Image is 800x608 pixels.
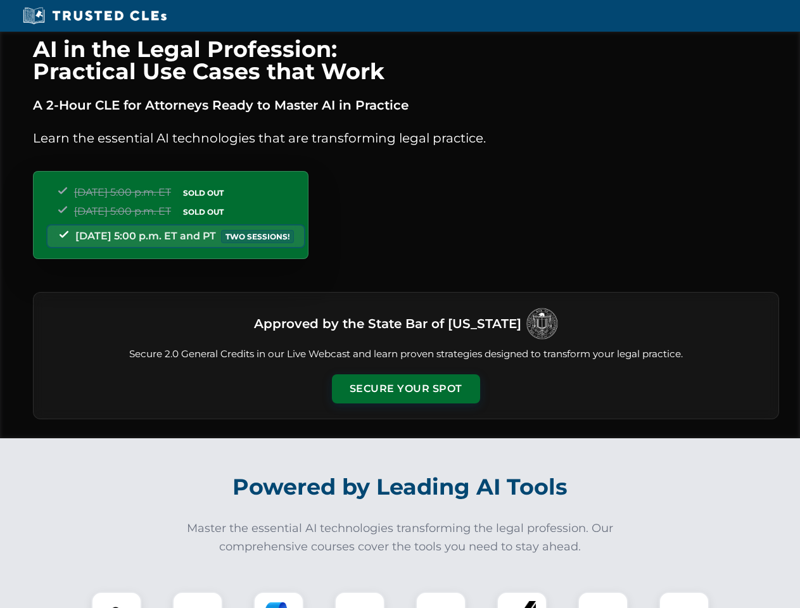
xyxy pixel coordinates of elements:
span: SOLD OUT [179,186,228,199]
p: Learn the essential AI technologies that are transforming legal practice. [33,128,779,148]
p: A 2-Hour CLE for Attorneys Ready to Master AI in Practice [33,95,779,115]
span: [DATE] 5:00 p.m. ET [74,186,171,198]
h2: Powered by Leading AI Tools [49,465,751,509]
img: Logo [526,308,558,339]
p: Master the essential AI technologies transforming the legal profession. Our comprehensive courses... [179,519,622,556]
h3: Approved by the State Bar of [US_STATE] [254,312,521,335]
p: Secure 2.0 General Credits in our Live Webcast and learn proven strategies designed to transform ... [49,347,763,362]
span: [DATE] 5:00 p.m. ET [74,205,171,217]
button: Secure Your Spot [332,374,480,403]
h1: AI in the Legal Profession: Practical Use Cases that Work [33,38,779,82]
span: SOLD OUT [179,205,228,218]
img: Trusted CLEs [19,6,170,25]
